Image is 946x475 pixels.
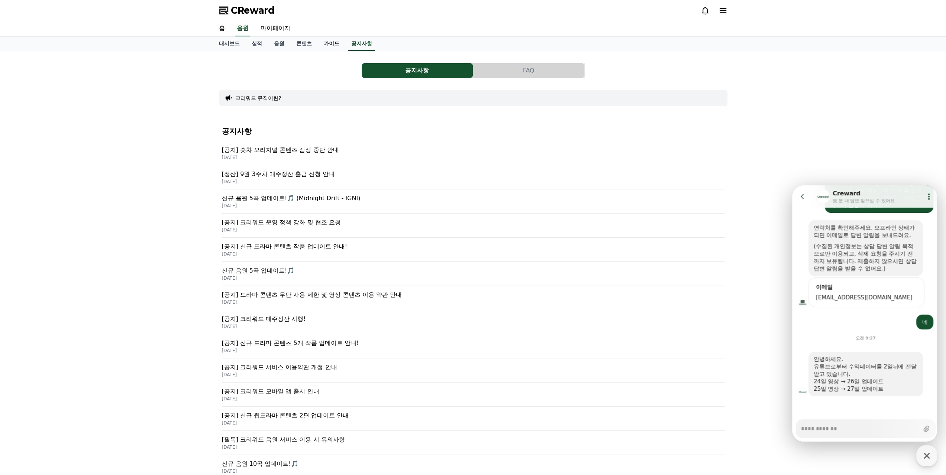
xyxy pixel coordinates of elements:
p: [DATE] [222,396,724,402]
p: [공지] 신규 웹드라마 콘텐츠 2편 업데이트 안내 [222,411,724,420]
p: [DATE] [222,299,724,305]
button: FAQ [473,63,584,78]
iframe: Channel chat [792,185,937,442]
a: [공지] 신규 드라마 콘텐츠 5개 작품 업데이트 안내! [DATE] [222,334,724,358]
p: [DATE] [222,420,724,426]
a: [공지] 숏챠 오리지널 콘텐츠 잠정 중단 안내 [DATE] [222,141,724,165]
a: 신규 음원 5곡 업데이트!🎵 [DATE] [222,262,724,286]
p: [공지] 신규 드라마 콘텐츠 작품 업데이트 안내! [222,242,724,251]
span: CReward [231,4,275,16]
p: [DATE] [222,251,724,257]
a: [정산] 9월 3주차 매주정산 출금 신청 안내 [DATE] [222,165,724,189]
p: [DATE] [222,275,724,281]
a: [공지] 크리워드 매주정산 시행! [DATE] [222,310,724,334]
a: [공지] 크리워드 모바일 앱 출시 안내 [DATE] [222,383,724,407]
h4: 공지사항 [222,127,724,135]
a: 콘텐츠 [290,37,318,51]
p: [공지] 드라마 콘텐츠 무단 사용 제한 및 영상 콘텐츠 이용 약관 안내 [222,290,724,299]
a: [공지] 크리워드 서비스 이용약관 개정 안내 [DATE] [222,358,724,383]
p: 신규 음원 10곡 업데이트!🎵 [222,459,724,468]
p: [DATE] [222,468,724,474]
a: 홈 [213,21,231,36]
p: [DATE] [222,348,724,354]
p: 신규 음원 5곡 업데이트!🎵 (Midnight Drift - IGNI) [222,194,724,203]
p: [공지] 크리워드 운영 정책 강화 및 협조 요청 [222,218,724,227]
button: 공지사항 [362,63,473,78]
a: [필독] 크리워드 음원 서비스 이용 시 유의사항 [DATE] [222,431,724,455]
a: 가이드 [318,37,345,51]
a: 실적 [246,37,268,51]
a: 대시보드 [213,37,246,51]
a: [공지] 신규 웹드라마 콘텐츠 2편 업데이트 안내 [DATE] [222,407,724,431]
a: 음원 [235,21,250,36]
a: 음원 [268,37,290,51]
p: [DATE] [222,227,724,233]
a: [공지] 드라마 콘텐츠 무단 사용 제한 및 영상 콘텐츠 이용 약관 안내 [DATE] [222,286,724,310]
p: [공지] 크리워드 서비스 이용약관 개정 안내 [222,363,724,372]
a: 공지사항 [348,37,375,51]
a: [공지] 신규 드라마 콘텐츠 작품 업데이트 안내! [DATE] [222,238,724,262]
button: 크리워드 뮤직이란? [235,94,281,102]
p: [DATE] [222,372,724,378]
p: [필독] 크리워드 음원 서비스 이용 시 유의사항 [222,435,724,444]
p: [DATE] [222,444,724,450]
a: 신규 음원 5곡 업데이트!🎵 (Midnight Drift - IGNI) [DATE] [222,189,724,214]
p: [DATE] [222,179,724,185]
p: [정산] 9월 3주차 매주정산 출금 신청 안내 [222,170,724,179]
p: [DATE] [222,203,724,209]
p: [공지] 숏챠 오리지널 콘텐츠 잠정 중단 안내 [222,146,724,154]
p: [공지] 신규 드라마 콘텐츠 5개 작품 업데이트 안내! [222,339,724,348]
p: [공지] 크리워드 매주정산 시행! [222,315,724,323]
p: [DATE] [222,154,724,160]
a: 마이페이지 [255,21,296,36]
p: [공지] 크리워드 모바일 앱 출시 안내 [222,387,724,396]
a: FAQ [473,63,585,78]
a: CReward [219,4,275,16]
p: 신규 음원 5곡 업데이트!🎵 [222,266,724,275]
p: [DATE] [222,323,724,329]
a: [공지] 크리워드 운영 정책 강화 및 협조 요청 [DATE] [222,214,724,238]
